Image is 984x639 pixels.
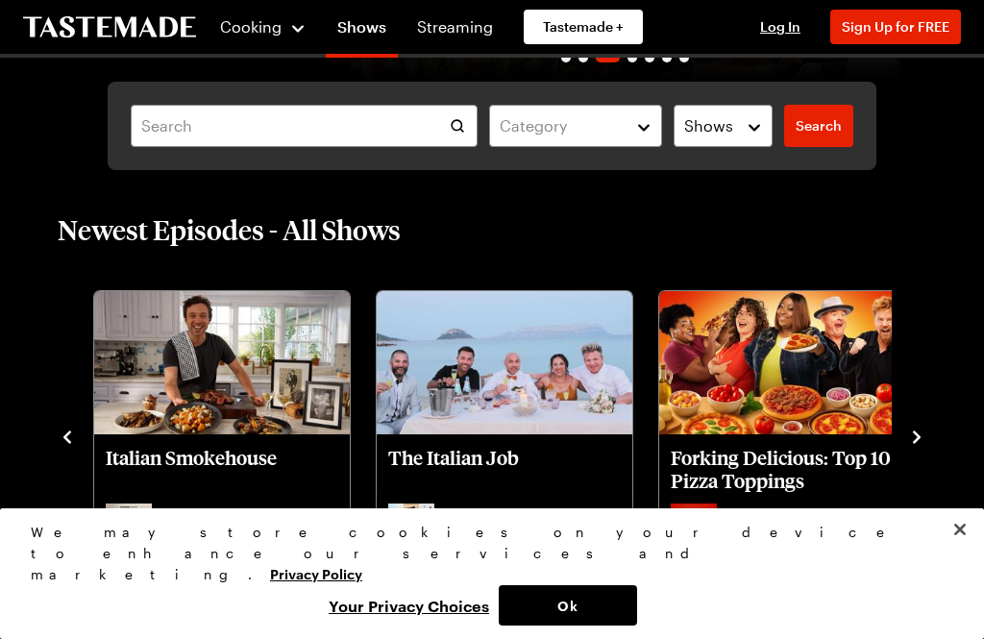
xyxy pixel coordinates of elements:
button: navigate to previous item [58,425,77,448]
button: Ok [499,585,637,626]
a: To Tastemade Home Page [23,16,196,38]
a: Forking Delicious: Top 10 Pizza Toppings [671,446,903,500]
button: Close [939,508,981,551]
button: Sign Up for FREE [830,10,961,44]
button: Category [489,105,662,147]
button: navigate to next item [907,425,926,448]
div: 4 / 10 [657,285,940,587]
div: Category [500,114,623,137]
a: Tastemade + [524,10,643,44]
a: Italian Smokehouse [106,446,338,500]
a: The Italian Job [388,446,621,500]
span: Tastemade + [543,17,624,37]
span: Cooking [220,17,282,36]
span: Log In [760,18,800,35]
button: Cooking [219,4,307,50]
p: Forking Delicious: Top 10 Pizza Toppings [671,446,903,492]
button: Shows [674,105,773,147]
div: We may store cookies on your device to enhance our services and marketing. [31,522,937,585]
a: filters [784,105,853,147]
img: Forking Delicious: Top 10 Pizza Toppings [659,291,915,435]
a: Shows [326,4,398,58]
p: Episode from: [442,504,621,527]
div: 3 / 10 [375,285,657,587]
p: Episode from: [725,504,903,527]
div: 2 / 10 [92,285,375,587]
div: The Italian Job [377,291,632,585]
p: Italian Smokehouse [106,446,338,492]
a: More information about your privacy, opens in a new tab [270,564,362,582]
button: Your Privacy Choices [319,585,499,626]
button: Log In [742,17,819,37]
h2: Newest Episodes - All Shows [58,212,401,247]
div: Privacy [31,522,937,626]
span: Shows [684,114,733,137]
input: Search [131,105,478,147]
div: Italian Smokehouse [94,291,350,585]
p: The Italian Job [388,446,621,492]
img: Italian Smokehouse [94,291,350,435]
div: Forking Delicious: Top 10 Pizza Toppings [659,291,915,585]
p: Episode from: [160,504,338,527]
img: The Italian Job [377,291,632,435]
span: Search [796,116,842,135]
span: Sign Up for FREE [842,18,949,35]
